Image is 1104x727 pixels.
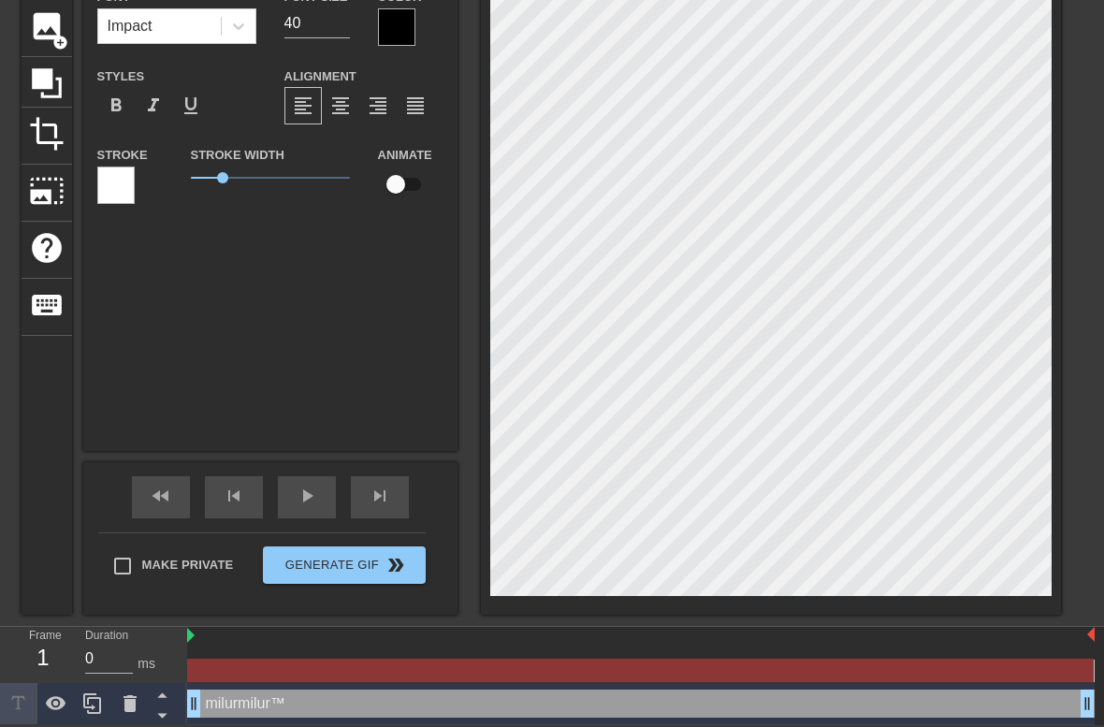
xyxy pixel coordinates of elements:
label: Styles [97,67,145,86]
span: Make Private [142,556,234,574]
span: format_align_right [367,95,389,117]
div: Frame [15,627,71,681]
span: image [29,8,65,44]
span: add_circle [52,35,68,51]
span: format_align_left [292,95,314,117]
div: Impact [108,15,153,37]
span: play_arrow [296,485,318,507]
label: Duration [85,631,128,642]
span: Generate Gif [270,554,417,576]
span: drag_handle [1078,694,1097,713]
span: drag_handle [184,694,203,713]
span: photo_size_select_large [29,173,65,209]
span: skip_previous [223,485,245,507]
span: format_italic [142,95,165,117]
span: format_underline [180,95,202,117]
div: 1 [29,641,57,675]
span: skip_next [369,485,391,507]
span: keyboard [29,287,65,323]
span: crop [29,116,65,152]
img: bound-end.png [1087,627,1095,642]
label: Alignment [284,67,356,86]
span: fast_rewind [150,485,172,507]
span: double_arrow [385,554,407,576]
div: ms [138,654,155,674]
span: help [29,230,65,266]
label: Stroke Width [191,146,284,165]
button: Generate Gif [263,546,425,584]
label: Animate [378,146,432,165]
span: format_align_justify [404,95,427,117]
label: Stroke [97,146,148,165]
span: format_bold [105,95,127,117]
span: format_align_center [329,95,352,117]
